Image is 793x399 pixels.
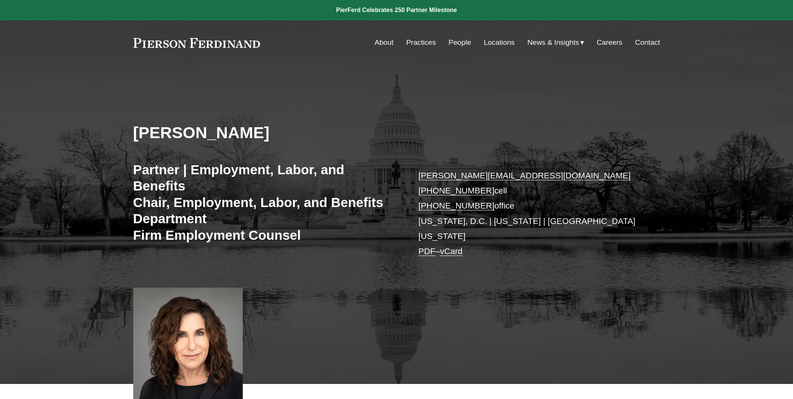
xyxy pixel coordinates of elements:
[635,35,660,50] a: Contact
[133,123,397,142] h2: [PERSON_NAME]
[527,36,579,49] span: News & Insights
[419,247,435,256] a: PDF
[419,186,495,195] a: [PHONE_NUMBER]
[440,247,463,256] a: vCard
[419,171,631,180] a: [PERSON_NAME][EMAIL_ADDRESS][DOMAIN_NAME]
[484,35,514,50] a: Locations
[406,35,436,50] a: Practices
[419,201,495,210] a: [PHONE_NUMBER]
[133,161,397,244] h3: Partner | Employment, Labor, and Benefits Chair, Employment, Labor, and Benefits Department Firm ...
[527,35,584,50] a: folder dropdown
[597,35,622,50] a: Careers
[374,35,393,50] a: About
[449,35,471,50] a: People
[419,168,638,259] p: cell office [US_STATE], D.C. | [US_STATE] | [GEOGRAPHIC_DATA][US_STATE] –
